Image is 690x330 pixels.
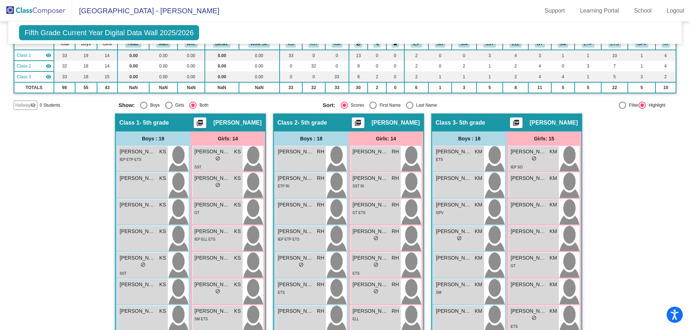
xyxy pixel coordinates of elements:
[436,291,441,294] span: SM
[197,102,208,108] div: Both
[317,148,324,155] span: RH
[373,289,378,294] span: do_not_disturb_alt
[147,102,160,108] div: Boys
[118,50,149,61] td: 0.00
[54,82,75,93] td: 98
[139,119,169,126] span: - 5th grade
[278,148,314,155] span: [PERSON_NAME]
[628,50,655,61] td: 1
[317,281,324,288] span: RH
[54,61,75,71] td: 32
[46,52,51,58] mat-icon: visibility
[72,5,219,17] span: [GEOGRAPHIC_DATA] - [PERSON_NAME]
[386,61,404,71] td: 0
[392,228,399,235] span: RH
[510,117,523,128] button: Print Students Details
[503,71,528,82] td: 2
[511,228,547,235] span: [PERSON_NAME]
[46,74,51,80] mat-icon: visibility
[14,61,54,71] td: Robert Hajek - 5th grade
[528,82,551,93] td: 11
[159,148,166,155] span: KS
[368,50,386,61] td: 0
[298,119,327,126] span: - 5th grade
[392,281,399,288] span: RH
[278,307,314,315] span: [PERSON_NAME]
[457,236,462,241] span: do_not_disturb_alt
[528,50,551,61] td: 3
[475,281,482,288] span: KM
[302,71,326,82] td: 0
[75,71,97,82] td: 18
[551,71,575,82] td: 4
[503,82,528,93] td: 8
[368,82,386,93] td: 2
[75,61,97,71] td: 18
[234,281,241,288] span: KS
[317,201,324,209] span: RH
[511,307,547,315] span: [PERSON_NAME]
[436,211,443,215] span: GPV
[54,71,75,82] td: 33
[75,50,97,61] td: 19
[234,228,241,235] span: KS
[194,317,208,321] span: SM ETS
[302,50,326,61] td: 0
[574,5,625,17] a: Learning Portal
[30,102,36,108] mat-icon: visibility_off
[120,148,156,155] span: [PERSON_NAME]
[436,228,472,235] span: [PERSON_NAME]
[368,71,386,82] td: 2
[120,281,156,288] span: [PERSON_NAME]
[194,165,201,169] span: SST
[549,281,557,288] span: KM
[215,182,220,187] span: do_not_disturb_alt
[477,71,503,82] td: 1
[404,71,429,82] td: 2
[190,131,265,146] div: Girls: 14
[549,148,557,155] span: KM
[159,281,166,288] span: KS
[601,82,628,93] td: 22
[349,50,368,61] td: 13
[655,50,676,61] td: 4
[436,158,443,162] span: ETS
[119,102,317,109] mat-radio-group: Select an option
[118,82,149,93] td: NaN
[549,254,557,262] span: KM
[178,82,205,93] td: NaN
[195,119,204,129] mat-icon: picture_as_pdf
[475,307,482,315] span: KM
[354,119,362,129] mat-icon: picture_as_pdf
[159,307,166,315] span: KS
[549,201,557,209] span: KM
[353,201,388,209] span: [PERSON_NAME]
[452,61,477,71] td: 2
[528,71,551,82] td: 4
[97,82,118,93] td: 43
[278,291,285,294] span: ETS
[274,131,349,146] div: Boys : 18
[234,148,241,155] span: KS
[194,237,215,241] span: IEP ELL ETS
[456,119,485,126] span: - 5th grade
[178,61,205,71] td: 0.00
[349,82,368,93] td: 30
[655,82,676,93] td: 10
[325,50,349,61] td: 0
[118,71,149,82] td: 0.00
[194,281,230,288] span: [PERSON_NAME]
[353,211,365,215] span: GT ETS
[213,119,262,126] span: [PERSON_NAME]
[377,102,401,108] div: First Name
[477,82,503,93] td: 5
[392,201,399,209] span: RH
[392,307,399,315] span: RH
[239,50,280,61] td: 0.00
[511,325,517,329] span: ETS
[475,175,482,182] span: KM
[149,71,178,82] td: 0.00
[120,201,156,209] span: [PERSON_NAME]
[353,228,388,235] span: [PERSON_NAME]
[386,82,404,93] td: 0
